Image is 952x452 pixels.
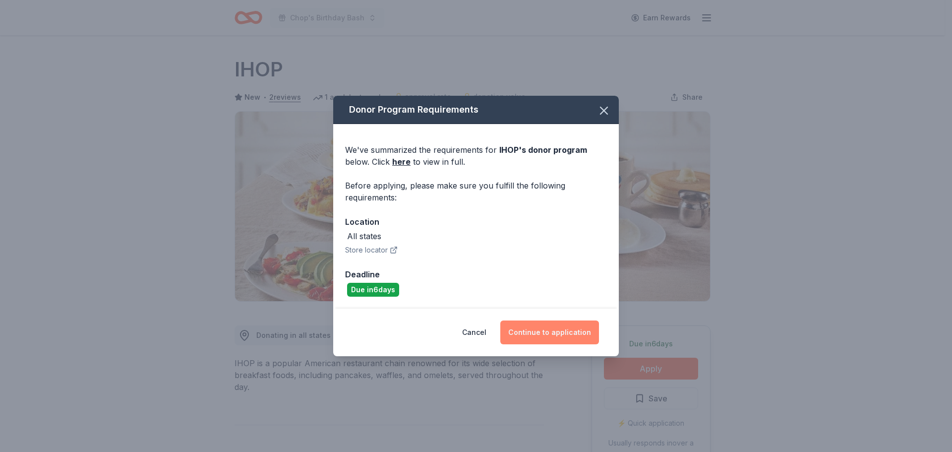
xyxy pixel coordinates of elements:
[347,230,381,242] div: All states
[345,268,607,281] div: Deadline
[347,283,399,297] div: Due in 6 days
[333,96,619,124] div: Donor Program Requirements
[345,215,607,228] div: Location
[500,321,599,344] button: Continue to application
[345,144,607,168] div: We've summarized the requirements for below. Click to view in full.
[345,180,607,203] div: Before applying, please make sure you fulfill the following requirements:
[499,145,587,155] span: IHOP 's donor program
[462,321,486,344] button: Cancel
[392,156,411,168] a: here
[345,244,398,256] button: Store locator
